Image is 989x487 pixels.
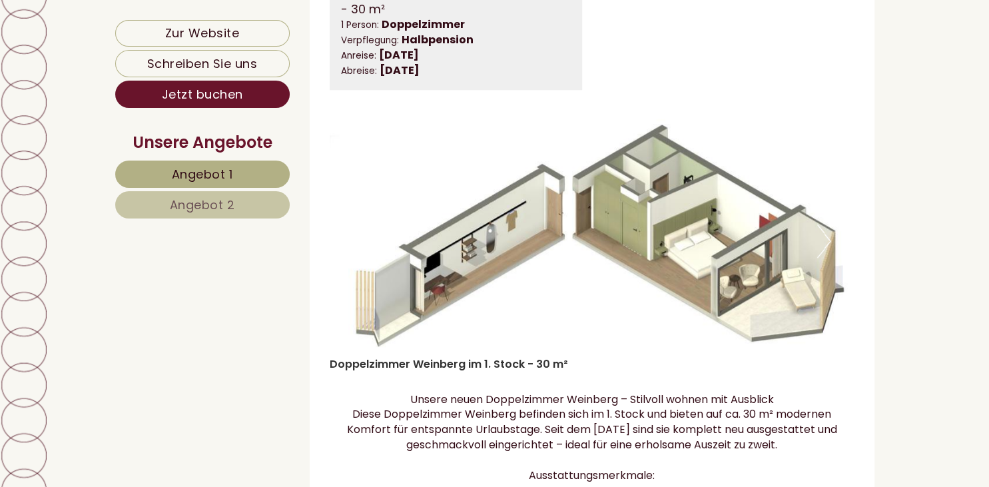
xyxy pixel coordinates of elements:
[115,131,290,154] div: Unsere Angebote
[382,17,465,32] b: Doppelzimmer
[115,81,290,108] a: Jetzt buchen
[379,47,419,63] b: [DATE]
[341,49,376,62] small: Anreise:
[115,20,290,47] a: Zur Website
[330,110,854,372] img: image
[20,67,231,77] small: 13:20
[20,41,231,52] div: Hotel Tenz
[330,347,587,372] div: Doppelzimmer Weinberg im 1. Stock - 30 m²
[229,10,296,32] div: Samstag
[437,347,525,374] button: Senden
[115,50,290,77] a: Schreiben Sie uns
[402,32,474,47] b: Halbpension
[10,39,238,79] div: Guten Tag, wie können wir Ihnen helfen?
[380,63,420,78] b: [DATE]
[341,34,399,47] small: Verpflegung:
[170,197,235,213] span: Angebot 2
[353,225,367,258] button: Previous
[817,225,831,258] button: Next
[341,65,377,77] small: Abreise:
[341,19,379,31] small: 1 Person:
[172,166,233,183] span: Angebot 1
